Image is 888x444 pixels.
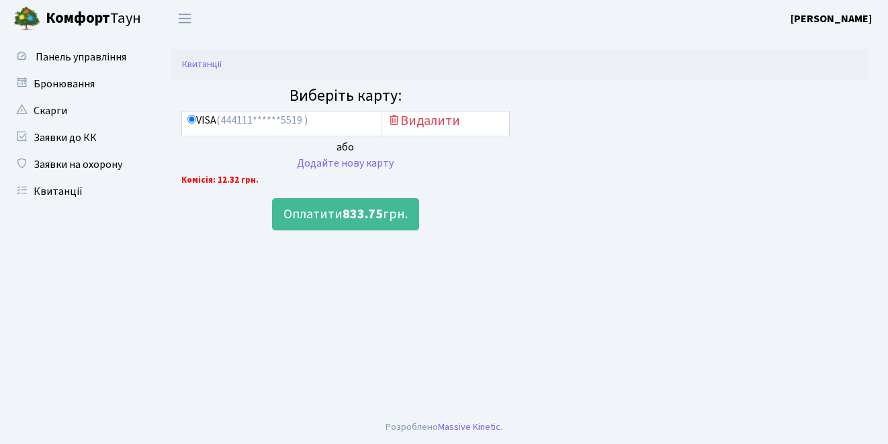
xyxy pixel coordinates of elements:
[438,420,500,434] a: Massive Kinetic
[181,139,510,155] div: або
[13,5,40,32] img: logo.png
[182,57,222,71] a: Квитанції
[791,11,872,26] b: [PERSON_NAME]
[7,71,141,97] a: Бронювання
[168,7,202,30] button: Переключити навігацію
[7,124,141,151] a: Заявки до КК
[36,50,126,64] span: Панель управління
[181,155,510,171] div: Додайте нову карту
[7,97,141,124] a: Скарги
[386,420,502,435] div: Розроблено .
[7,151,141,178] a: Заявки на охорону
[187,113,308,128] label: VISA
[387,113,504,129] h5: Видалити
[272,198,419,230] button: Оплатити833.75грн.
[791,11,872,27] a: [PERSON_NAME]
[181,174,259,186] b: Комісія: 12.32 грн.
[7,178,141,205] a: Квитанції
[46,7,110,29] b: Комфорт
[343,205,383,224] b: 833.75
[181,87,510,106] h4: Виберіть карту:
[46,7,141,30] span: Таун
[7,44,141,71] a: Панель управління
